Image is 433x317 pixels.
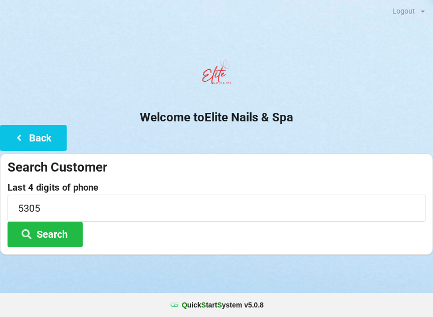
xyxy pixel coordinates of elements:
div: Search Customer [8,159,425,176]
div: Logout [392,8,415,15]
input: 0000 [8,195,425,221]
label: Last 4 digits of phone [8,183,425,193]
button: Search [8,222,83,247]
img: favicon.ico [169,300,179,310]
span: S [201,301,206,309]
span: S [217,301,222,309]
img: EliteNailsSpa-Logo1.png [196,55,237,95]
b: uick tart ystem v 5.0.8 [182,300,264,310]
span: Q [182,301,187,309]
